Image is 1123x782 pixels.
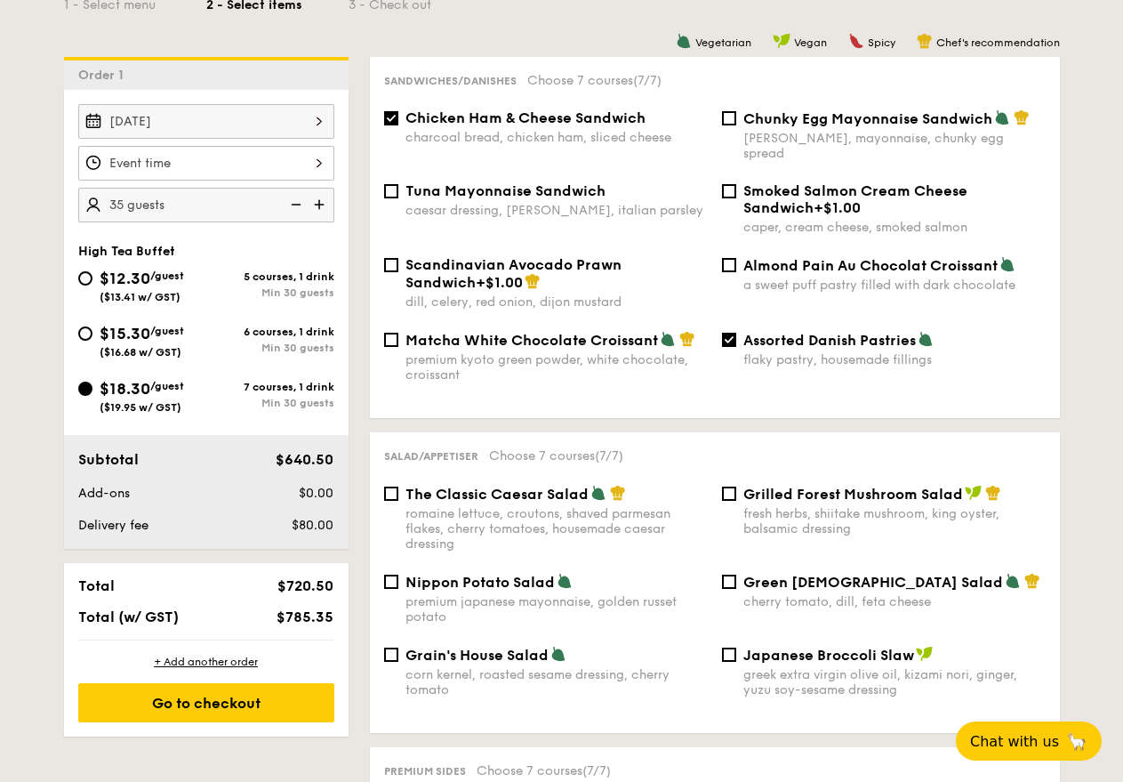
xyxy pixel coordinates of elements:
[384,75,517,87] span: Sandwiches/Danishes
[150,325,184,337] span: /guest
[773,33,790,49] img: icon-vegan.f8ff3823.svg
[743,667,1046,697] div: greek extra virgin olive oil, kizami nori, ginger, yuzu soy-sesame dressing
[999,256,1015,272] img: icon-vegetarian.fe4039eb.svg
[477,763,611,778] span: Choose 7 courses
[384,184,398,198] input: Tuna Mayonnaise Sandwichcaesar dressing, [PERSON_NAME], italian parsley
[100,379,150,399] span: $18.30
[384,258,398,272] input: Scandinavian Avocado Prawn Sandwich+$1.00dill, celery, red onion, dijon mustard
[595,448,623,464] span: (7/7)
[633,73,662,88] span: (7/7)
[384,648,398,662] input: Grain's House Saladcorn kernel, roasted sesame dressing, cherry tomato
[936,36,1060,49] span: Chef's recommendation
[1014,109,1030,125] img: icon-chef-hat.a58ddaea.svg
[206,326,334,338] div: 6 courses, 1 drink
[100,269,150,288] span: $12.30
[78,609,179,625] span: Total (w/ GST)
[722,258,736,272] input: Almond Pain Au Chocolat Croissanta sweet puff pastry filled with dark chocolate
[985,485,1001,501] img: icon-chef-hat.a58ddaea.svg
[1066,731,1087,752] span: 🦙
[794,36,827,49] span: Vegan
[276,451,333,468] span: $640.50
[743,352,1046,367] div: flaky pastry, housemade fillings
[384,765,466,778] span: Premium sides
[970,733,1059,750] span: Chat with us
[868,36,895,49] span: Spicy
[384,575,398,589] input: Nippon Potato Saladpremium japanese mayonnaise, golden russet potato
[299,486,333,501] span: $0.00
[100,346,181,359] span: ($16.68 w/ GST)
[78,451,139,468] span: Subtotal
[206,286,334,299] div: Min 30 guests
[78,518,148,533] span: Delivery fee
[965,485,983,501] img: icon-vegan.f8ff3823.svg
[405,352,708,383] div: premium kyoto green powder, white chocolate, croissant
[100,291,180,303] span: ($13.41 w/ GST)
[277,577,333,594] span: $720.50
[206,342,334,354] div: Min 30 guests
[78,244,175,259] span: High Tea Buffet
[743,332,916,349] span: Assorted Danish Pastries
[100,324,150,343] span: $15.30
[405,332,658,349] span: Matcha White Chocolate Croissant
[722,333,736,347] input: Assorted Danish Pastriesflaky pastry, housemade fillings
[1005,573,1021,589] img: icon-vegetarian.fe4039eb.svg
[78,68,131,83] span: Order 1
[722,184,736,198] input: Smoked Salmon Cream Cheese Sandwich+$1.00caper, cream cheese, smoked salmon
[100,401,181,414] span: ($19.95 w/ GST)
[743,506,1046,536] div: fresh herbs, shiitake mushroom, king oyster, balsamic dressing
[743,486,963,503] span: Grilled Forest Mushroom Salad
[78,327,92,341] input: $15.30/guest($16.68 w/ GST)6 courses, 1 drinkMin 30 guests
[78,486,130,501] span: Add-ons
[78,655,334,669] div: + Add another order
[679,331,695,347] img: icon-chef-hat.a58ddaea.svg
[292,518,333,533] span: $80.00
[308,188,334,222] img: icon-add.58712e84.svg
[722,111,736,125] input: Chunky Egg Mayonnaise Sandwich[PERSON_NAME], mayonnaise, chunky egg spread
[405,594,708,625] div: premium japanese mayonnaise, golden russet potato
[743,647,914,664] span: Japanese Broccoli Slaw
[676,33,692,49] img: icon-vegetarian.fe4039eb.svg
[78,271,92,286] input: $12.30/guest($13.41 w/ GST)5 courses, 1 drinkMin 30 guests
[78,382,92,396] input: $18.30/guest($19.95 w/ GST)7 courses, 1 drinkMin 30 guests
[610,485,626,501] img: icon-chef-hat.a58ddaea.svg
[582,763,611,778] span: (7/7)
[405,574,555,591] span: Nippon Potato Salad
[405,647,549,664] span: Grain's House Salad
[722,575,736,589] input: Green [DEMOGRAPHIC_DATA] Saladcherry tomato, dill, feta cheese
[743,110,992,127] span: Chunky Egg Mayonnaise Sandwich
[476,274,523,291] span: +$1.00
[814,199,861,216] span: +$1.00
[384,333,398,347] input: Matcha White Chocolate Croissantpremium kyoto green powder, white chocolate, croissant
[743,220,1046,235] div: caper, cream cheese, smoked salmon
[405,486,589,503] span: The Classic Caesar Salad
[956,722,1102,761] button: Chat with us🦙
[527,73,662,88] span: Choose 7 courses
[917,33,933,49] img: icon-chef-hat.a58ddaea.svg
[405,294,708,310] div: dill, celery, red onion, dijon mustard
[78,104,334,139] input: Event date
[994,109,1010,125] img: icon-vegetarian.fe4039eb.svg
[743,131,1046,161] div: [PERSON_NAME], mayonnaise, chunky egg spread
[743,182,967,216] span: Smoked Salmon Cream Cheese Sandwich
[78,188,334,222] input: Number of guests
[281,188,308,222] img: icon-reduce.1d2dbef1.svg
[384,111,398,125] input: Chicken Ham & Cheese Sandwichcharcoal bread, chicken ham, sliced cheese
[743,594,1046,609] div: cherry tomato, dill, feta cheese
[695,36,751,49] span: Vegetarian
[489,448,623,464] span: Choose 7 courses
[384,487,398,501] input: The Classic Caesar Saladromaine lettuce, croutons, shaved parmesan flakes, cherry tomatoes, house...
[722,648,736,662] input: Japanese Broccoli Slawgreek extra virgin olive oil, kizami nori, ginger, yuzu soy-sesame dressing
[722,487,736,501] input: Grilled Forest Mushroom Saladfresh herbs, shiitake mushroom, king oyster, balsamic dressing
[743,278,1046,293] div: a sweet puff pastry filled with dark chocolate
[150,270,184,282] span: /guest
[918,331,934,347] img: icon-vegetarian.fe4039eb.svg
[405,182,606,199] span: Tuna Mayonnaise Sandwich
[660,331,676,347] img: icon-vegetarian.fe4039eb.svg
[405,667,708,697] div: corn kernel, roasted sesame dressing, cherry tomato
[743,574,1003,591] span: Green [DEMOGRAPHIC_DATA] Salad
[550,646,566,662] img: icon-vegetarian.fe4039eb.svg
[206,270,334,283] div: 5 courses, 1 drink
[525,273,541,289] img: icon-chef-hat.a58ddaea.svg
[405,506,708,552] div: romaine lettuce, croutons, shaved parmesan flakes, cherry tomatoes, housemade caesar dressing
[384,450,478,463] span: Salad/Appetiser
